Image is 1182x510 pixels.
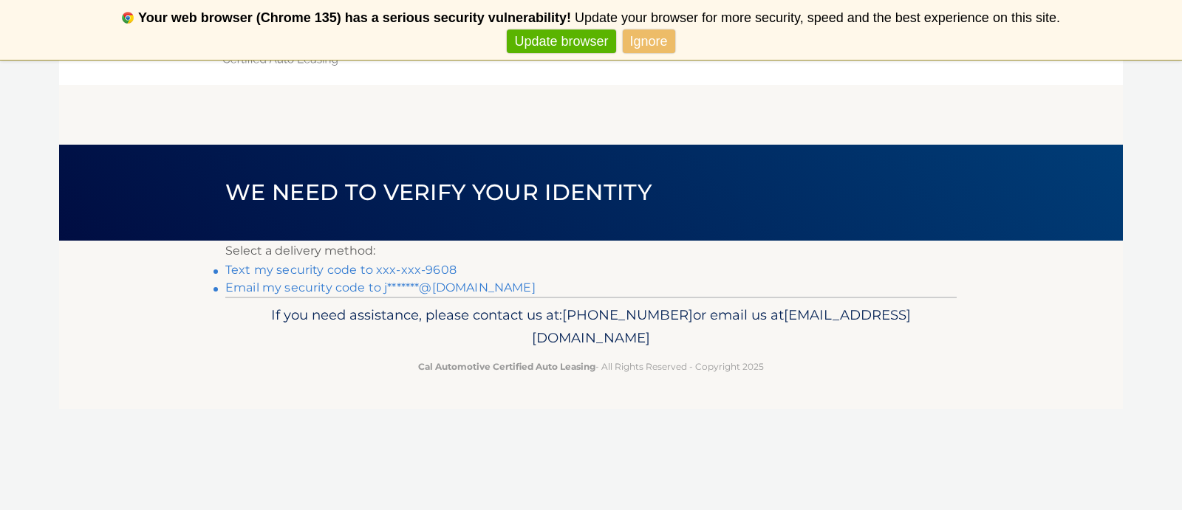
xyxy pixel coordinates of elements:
span: We need to verify your identity [225,179,652,206]
strong: Cal Automotive Certified Auto Leasing [418,361,595,372]
span: Update your browser for more security, speed and the best experience on this site. [575,10,1060,25]
a: Text my security code to xxx-xxx-9608 [225,263,457,277]
p: - All Rights Reserved - Copyright 2025 [235,359,947,374]
a: Ignore [623,30,675,54]
p: Select a delivery method: [225,241,957,261]
span: [PHONE_NUMBER] [562,306,693,323]
b: Your web browser (Chrome 135) has a serious security vulnerability! [138,10,571,25]
a: Email my security code to j*******@[DOMAIN_NAME] [225,280,536,294]
p: If you need assistance, please contact us at: or email us at [235,303,947,351]
a: Update browser [507,30,615,54]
